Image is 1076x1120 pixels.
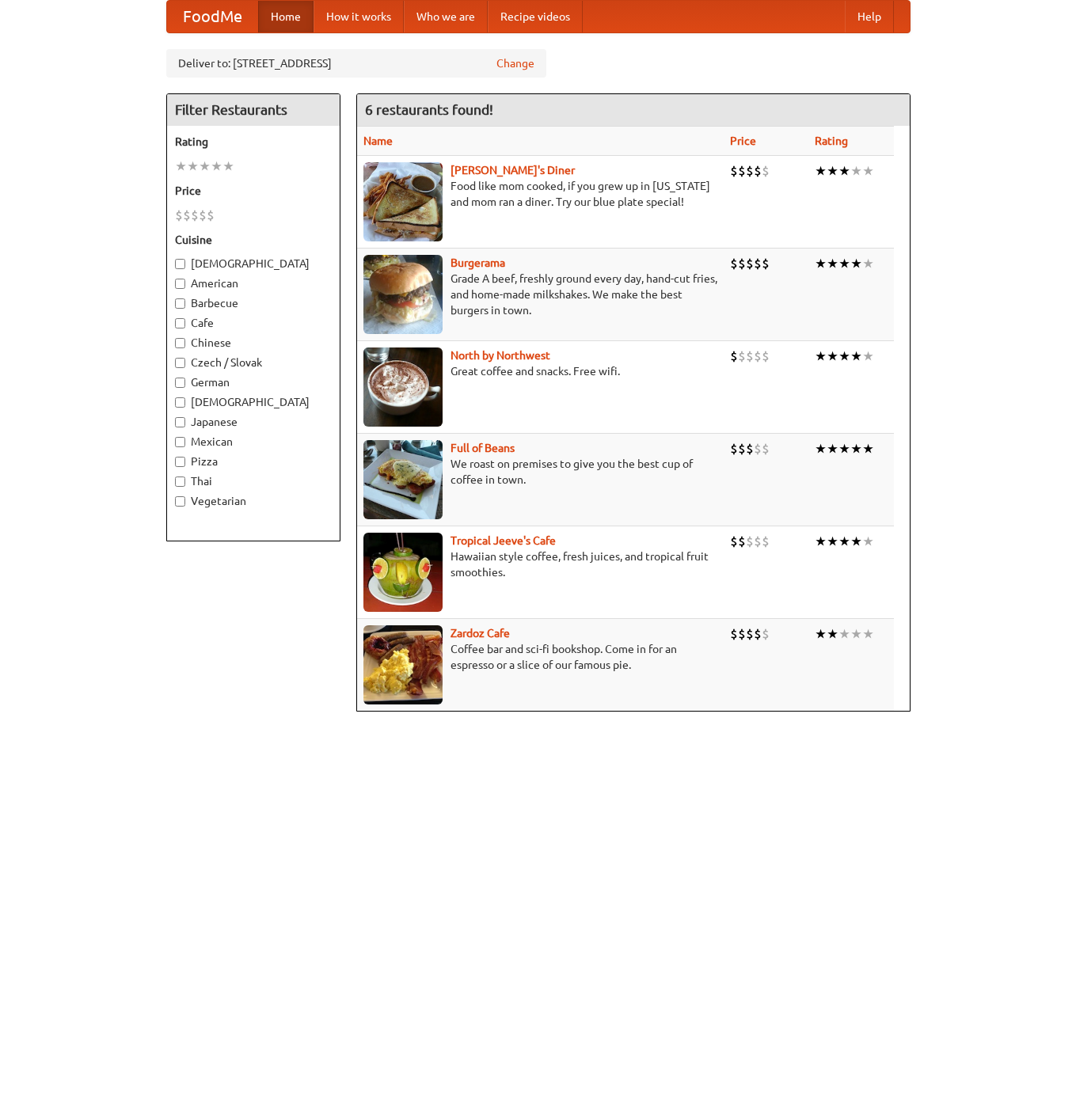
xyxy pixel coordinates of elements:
[175,207,183,224] li: $
[404,1,488,32] a: Who we are
[451,256,505,269] a: Burgerama
[363,440,443,519] img: beans.jpg
[815,347,827,365] li: ★
[827,625,838,643] li: ★
[488,1,583,32] a: Recipe videos
[175,158,187,175] li: ★
[862,533,874,550] li: ★
[175,496,185,507] input: Vegetarian
[222,158,234,175] li: ★
[862,162,874,180] li: ★
[175,298,185,309] input: Barbecue
[175,397,185,408] input: [DEMOGRAPHIC_DATA]
[363,456,717,488] p: We roast on premises to give you the best cup of coffee in town.
[762,162,770,180] li: $
[175,394,332,410] label: [DEMOGRAPHIC_DATA]
[845,1,894,32] a: Help
[754,533,762,550] li: $
[166,49,546,78] div: Deliver to: [STREET_ADDRESS]
[827,255,838,272] li: ★
[730,162,738,180] li: $
[815,255,827,272] li: ★
[314,1,404,32] a: How it works
[850,255,862,272] li: ★
[730,347,738,365] li: $
[363,271,717,318] p: Grade A beef, freshly ground every day, hand-cut fries, and home-made milkshakes. We make the bes...
[850,347,862,365] li: ★
[365,102,493,117] ng-pluralize: 6 restaurants found!
[738,533,746,550] li: $
[838,162,850,180] li: ★
[738,162,746,180] li: $
[183,207,191,224] li: $
[363,255,443,334] img: burgerama.jpg
[175,256,332,271] label: [DEMOGRAPHIC_DATA]
[175,318,185,328] input: Cafe
[199,207,207,224] li: $
[363,162,443,241] img: sallys.jpg
[815,135,848,147] a: Rating
[175,437,185,447] input: Mexican
[762,347,770,365] li: $
[363,641,717,673] p: Coffee bar and sci-fi bookshop. Come in for an espresso or a slice of our famous pie.
[211,158,222,175] li: ★
[175,378,185,388] input: German
[730,440,738,457] li: $
[838,347,850,365] li: ★
[207,207,215,224] li: $
[746,440,754,457] li: $
[258,1,314,32] a: Home
[363,347,443,427] img: north.jpg
[850,533,862,550] li: ★
[175,414,332,430] label: Japanese
[850,162,862,180] li: ★
[762,625,770,643] li: $
[862,440,874,457] li: ★
[175,374,332,390] label: German
[175,493,332,509] label: Vegetarian
[838,255,850,272] li: ★
[451,349,550,362] a: North by Northwest
[838,625,850,643] li: ★
[762,533,770,550] li: $
[175,275,332,291] label: American
[175,476,185,487] input: Thai
[175,183,332,199] h5: Price
[451,627,510,640] a: Zardoz Cafe
[175,259,185,269] input: [DEMOGRAPHIC_DATA]
[746,162,754,180] li: $
[175,134,332,150] h5: Rating
[451,534,556,547] b: Tropical Jeeve's Cafe
[827,347,838,365] li: ★
[167,1,258,32] a: FoodMe
[187,158,199,175] li: ★
[738,255,746,272] li: $
[815,440,827,457] li: ★
[862,625,874,643] li: ★
[754,162,762,180] li: $
[762,255,770,272] li: $
[850,440,862,457] li: ★
[451,164,575,177] a: [PERSON_NAME]'s Diner
[175,434,332,450] label: Mexican
[730,255,738,272] li: $
[738,625,746,643] li: $
[175,457,185,467] input: Pizza
[167,94,340,126] h4: Filter Restaurants
[175,355,332,370] label: Czech / Slovak
[862,255,874,272] li: ★
[730,625,738,643] li: $
[754,255,762,272] li: $
[363,533,443,612] img: jeeves.jpg
[175,473,332,489] label: Thai
[363,625,443,704] img: zardoz.jpg
[175,335,332,351] label: Chinese
[815,625,827,643] li: ★
[175,338,185,348] input: Chinese
[730,135,756,147] a: Price
[754,625,762,643] li: $
[762,440,770,457] li: $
